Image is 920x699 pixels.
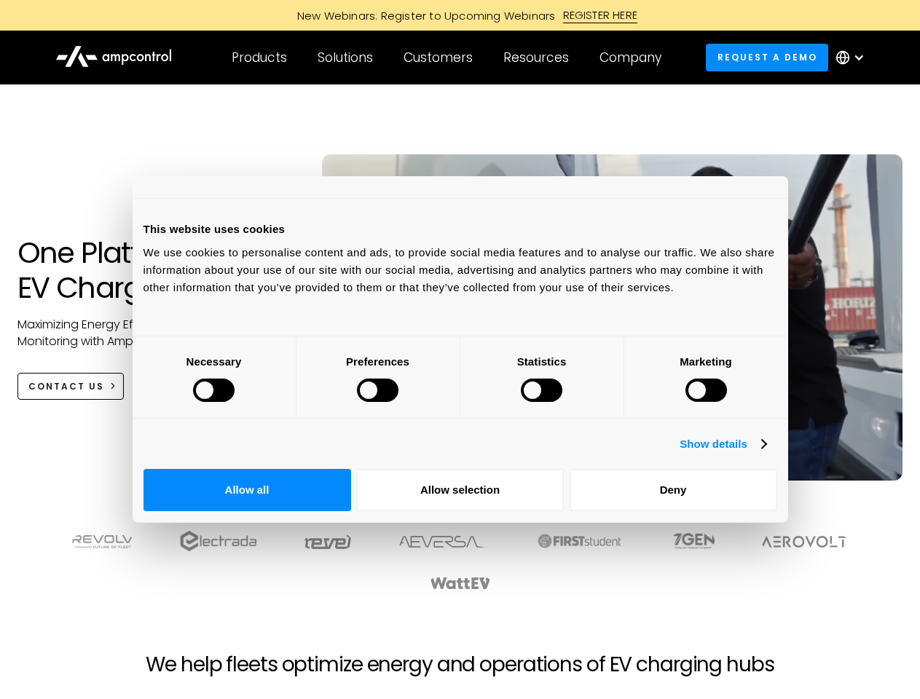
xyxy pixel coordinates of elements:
strong: Preferences [346,355,409,367]
button: Allow selection [356,469,564,511]
div: Products [232,50,287,66]
div: CONTACT US [28,380,104,393]
div: We use cookies to personalise content and ads, to provide social media features and to analyse ou... [143,243,777,296]
strong: Statistics [517,355,567,367]
strong: Marketing [680,355,732,367]
h1: One Platform for EV Charging Hubs [17,235,294,305]
img: Aerovolt Logo [761,536,848,548]
div: Customers [404,50,473,66]
strong: Necessary [186,355,242,367]
div: Company [599,50,661,66]
div: This website uses cookies [143,221,777,238]
a: New Webinars: Register to Upcoming WebinarsREGISTER HERE [133,7,788,23]
div: Resources [503,50,569,66]
button: Deny [570,469,777,511]
img: electrada logo [180,531,256,551]
a: CONTACT US [17,373,125,400]
h2: We help fleets optimize energy and operations of EV charging hubs [146,652,774,677]
p: Maximizing Energy Efficiency, Uptime, and 24/7 Monitoring with Ampcontrol Solutions [17,317,294,349]
div: Solutions [318,50,373,66]
img: WattEV logo [430,577,491,589]
a: Show details [680,435,766,453]
div: REGISTER HERE [563,7,638,23]
a: Request a demo [706,44,828,71]
button: Allow all [143,469,351,511]
div: New Webinars: Register to Upcoming Webinars [283,8,563,23]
